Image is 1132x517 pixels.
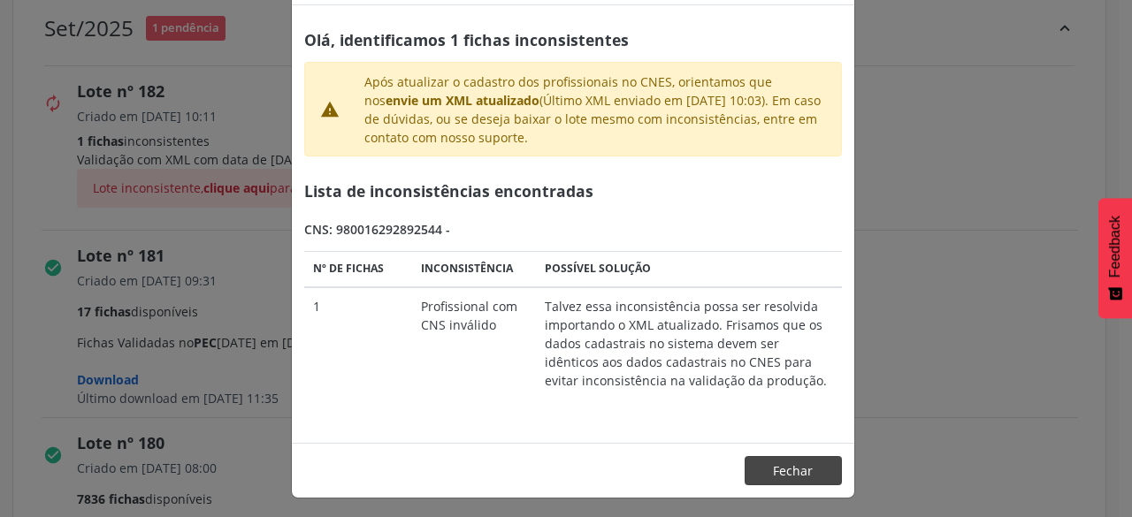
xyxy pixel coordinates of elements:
[304,18,842,62] div: Olá, identificamos 1 fichas inconsistentes
[411,251,535,287] th: Inconsistência
[304,287,412,399] td: 1
[386,92,539,109] strong: envie um XML atualizado
[304,169,842,213] div: Lista de inconsistências encontradas
[1107,216,1123,278] span: Feedback
[535,287,841,399] td: Talvez essa inconsistência possa ser resolvida importando o XML atualizado. Frisamos que os dados...
[1098,198,1132,318] button: Feedback - Mostrar pesquisa
[304,251,412,287] th: Nº de fichas
[535,251,841,287] th: Possível solução
[320,100,340,119] i: warning
[411,287,535,399] td: Profissional com CNS inválido
[352,72,838,147] div: Após atualizar o cadastro dos profissionais no CNES, orientamos que nos (Último XML enviado em [D...
[745,456,842,486] button: Fechar
[304,220,842,239] div: CNS: 980016292892544 -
